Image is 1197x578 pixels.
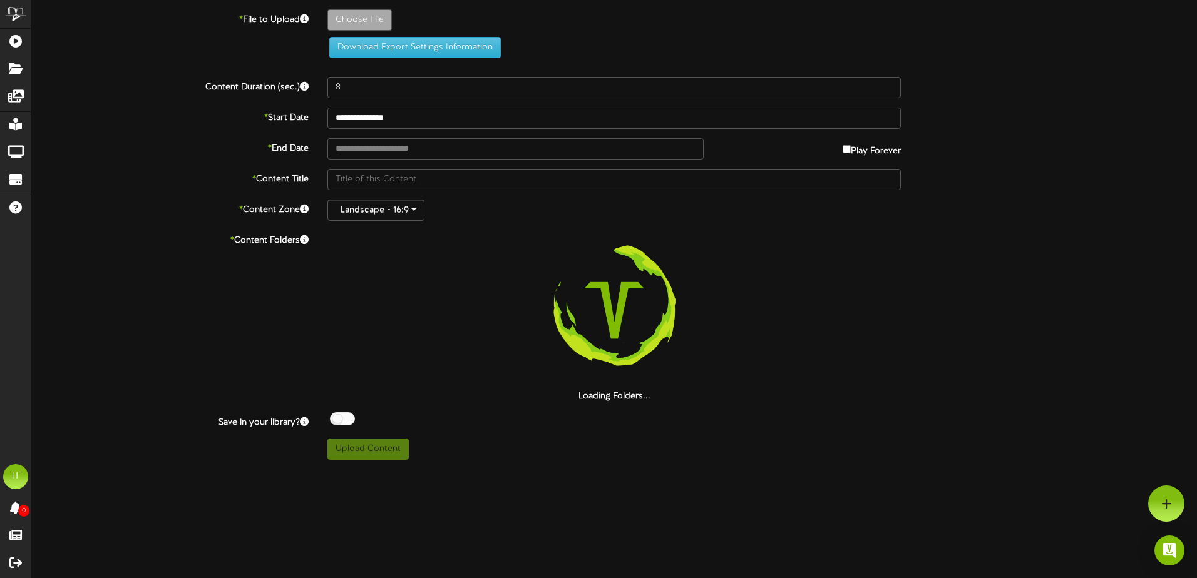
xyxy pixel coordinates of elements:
[327,439,409,460] button: Upload Content
[323,43,501,52] a: Download Export Settings Information
[22,230,318,247] label: Content Folders
[22,138,318,155] label: End Date
[22,9,318,26] label: File to Upload
[22,77,318,94] label: Content Duration (sec.)
[22,412,318,429] label: Save in your library?
[22,200,318,216] label: Content Zone
[1154,535,1184,565] div: Open Intercom Messenger
[22,108,318,124] label: Start Date
[22,169,318,186] label: Content Title
[3,464,28,489] div: TF
[327,200,424,221] button: Landscape - 16:9
[578,392,650,401] strong: Loading Folders...
[843,138,901,158] label: Play Forever
[327,169,901,190] input: Title of this Content
[843,145,851,153] input: Play Forever
[18,505,29,517] span: 0
[329,37,501,58] button: Download Export Settings Information
[534,230,694,390] img: loading-spinner-3.png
